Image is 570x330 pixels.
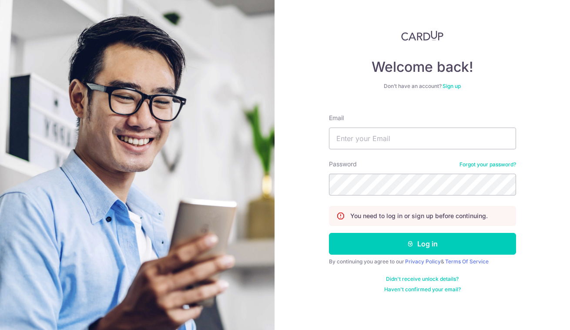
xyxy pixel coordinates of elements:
[329,114,344,122] label: Email
[329,160,357,168] label: Password
[384,286,461,293] a: Haven't confirmed your email?
[443,83,461,89] a: Sign up
[329,128,516,149] input: Enter your Email
[329,233,516,255] button: Log in
[459,161,516,168] a: Forgot your password?
[405,258,441,265] a: Privacy Policy
[401,30,444,41] img: CardUp Logo
[329,58,516,76] h4: Welcome back!
[350,212,488,220] p: You need to log in or sign up before continuing.
[329,83,516,90] div: Don’t have an account?
[329,258,516,265] div: By continuing you agree to our &
[445,258,489,265] a: Terms Of Service
[386,276,459,283] a: Didn't receive unlock details?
